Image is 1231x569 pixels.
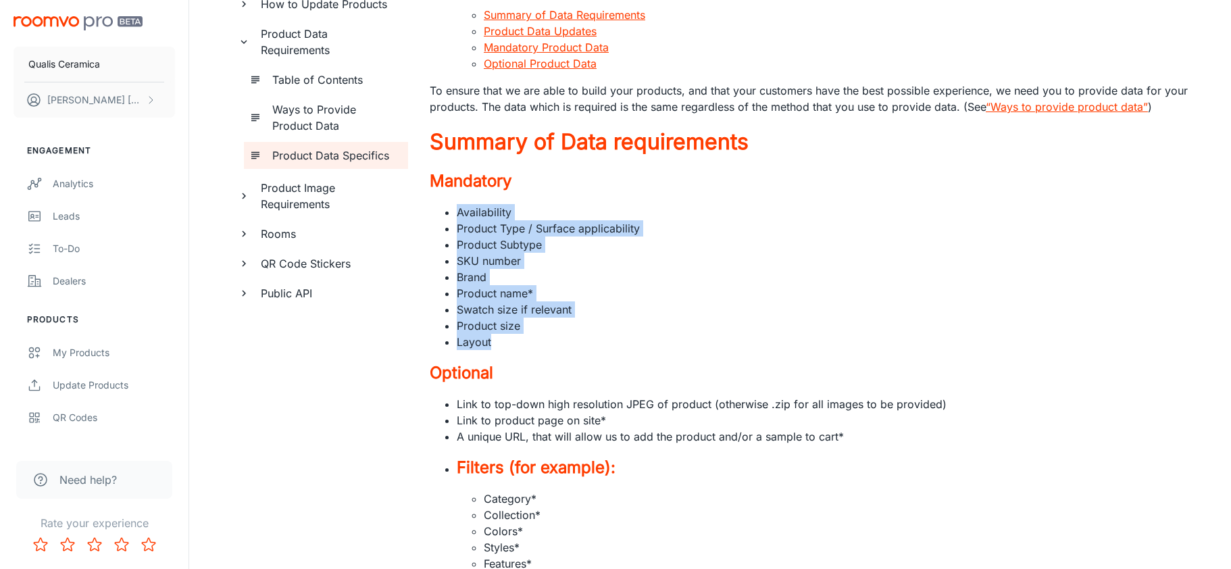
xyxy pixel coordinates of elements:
[108,531,135,558] button: Rate 4 star
[261,26,397,58] h6: Product Data Requirements
[484,8,645,22] a: Summary of Data Requirements
[135,531,162,558] button: Rate 5 star
[430,169,1188,193] a: Mandatory
[484,57,597,70] a: Optional Product Data
[430,82,1188,115] p: To ensure that we are able to build your products, and that your customers have the best possible...
[457,237,1188,253] li: Product Subtype
[430,361,1188,385] a: Optional
[59,472,117,488] span: Need help?
[261,180,397,212] h6: Product Image Requirements
[986,100,1148,114] a: “Ways to provide product data”
[457,285,1188,301] li: Product name *
[457,269,1188,285] li: Brand
[47,93,143,107] p: [PERSON_NAME] [PERSON_NAME]
[457,204,1188,220] li: Availability
[457,455,1188,480] a: Filters (for example):
[261,255,397,272] h6: QR Code Stickers
[272,72,397,88] h6: Table of Contents
[484,24,597,38] a: Product Data Updates
[272,101,397,134] h6: Ways to Provide Product Data
[457,253,1188,269] li: SKU number
[53,345,175,360] div: My Products
[14,82,175,118] button: [PERSON_NAME] [PERSON_NAME]
[53,410,175,425] div: QR Codes
[457,428,1188,445] li: A unique URL, that will allow us to add the product and/or a sample to cart *
[261,226,397,242] h6: Rooms
[484,523,1188,539] li: Colors *
[14,47,175,82] button: Qualis Ceramica
[27,531,54,558] button: Rate 1 star
[457,396,1188,412] li: Link to top-down high resolution JPEG of product (otherwise .zip for all images to be provided)
[261,285,397,301] h6: Public API
[484,507,1188,523] li: Collection *
[81,531,108,558] button: Rate 3 star
[484,491,1188,507] li: Category *
[457,318,1188,334] li: Product size
[53,209,175,224] div: Leads
[430,126,1188,158] a: Summary of Data requirements
[53,176,175,191] div: Analytics
[457,220,1188,237] li: Product Type / Surface applicability
[457,412,1188,428] li: Link to product page on site *
[14,16,143,30] img: Roomvo PRO Beta
[28,57,100,72] p: Qualis Ceramica
[484,539,1188,555] li: Styles *
[484,41,609,54] a: Mandatory Product Data
[11,515,178,531] p: Rate your experience
[54,531,81,558] button: Rate 2 star
[457,301,1188,318] li: Swatch size if relevant
[272,147,397,164] h6: Product Data Specifics
[53,241,175,256] div: To-do
[53,274,175,289] div: Dealers
[457,334,1188,350] li: Layout
[53,378,175,393] div: Update Products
